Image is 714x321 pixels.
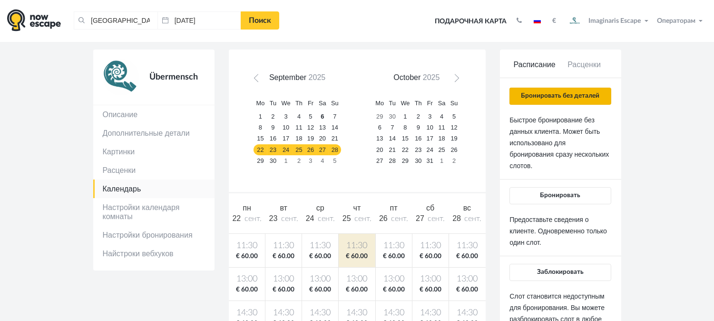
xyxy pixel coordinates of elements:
[373,133,386,144] a: 13
[318,215,335,222] span: сент.
[316,204,324,212] span: ср
[424,144,436,155] a: 24
[436,144,448,155] a: 25
[304,307,336,319] span: 14:30
[316,155,329,166] a: 4
[552,18,556,24] strong: €
[657,18,695,24] span: Операторам
[279,144,293,155] a: 24
[386,144,398,155] a: 21
[305,155,316,166] a: 3
[452,214,461,222] span: 28
[329,155,341,166] a: 5
[415,100,422,107] span: Thursday
[93,244,215,263] a: Найстроки вебхуков
[509,187,611,204] button: Бронировать
[341,252,373,261] span: € 60.00
[329,133,341,144] a: 21
[341,307,373,319] span: 14:30
[426,204,434,212] span: сб
[267,111,279,122] a: 2
[431,11,510,32] a: Подарочная карта
[378,273,410,285] span: 13:00
[436,155,448,166] a: 1
[231,252,264,261] span: € 60.00
[424,155,436,166] a: 31
[267,273,300,285] span: 13:00
[93,142,215,161] a: Картинки
[414,240,447,252] span: 11:30
[293,111,305,122] a: 4
[548,16,561,26] button: €
[293,155,305,166] a: 2
[386,111,398,122] a: 30
[93,180,215,198] a: Календарь
[329,122,341,133] a: 14
[309,73,326,81] span: 2025
[428,215,445,222] span: сент.
[412,155,424,166] a: 30
[267,155,279,166] a: 30
[448,133,460,144] a: 19
[254,111,267,122] a: 1
[378,240,410,252] span: 11:30
[450,100,458,107] span: Sunday
[329,144,341,155] a: 28
[391,215,408,222] span: сент.
[295,100,303,107] span: Thursday
[655,16,707,26] button: Операторам
[252,73,266,87] a: Prev
[390,204,398,212] span: пт
[241,11,279,30] a: Поиск
[563,11,653,30] button: Imaginaris Escape
[316,133,329,144] a: 20
[401,100,410,107] span: Wednesday
[254,144,267,155] a: 22
[448,111,460,122] a: 5
[386,122,398,133] a: 7
[378,307,410,319] span: 14:30
[93,198,215,226] a: Настройки календаря комнаты
[304,240,336,252] span: 11:30
[280,204,287,212] span: вт
[424,133,436,144] a: 17
[373,111,386,122] a: 29
[379,214,388,222] span: 26
[279,155,293,166] a: 1
[7,9,61,31] img: logo
[93,124,215,142] a: Дополнительные детали
[451,273,484,285] span: 13:00
[254,122,267,133] a: 8
[436,133,448,144] a: 18
[416,214,424,222] span: 27
[353,204,361,212] span: чт
[245,215,262,222] span: сент.
[509,214,611,248] p: Предоставьте сведения о клиенте. Одновременно только один слот.
[279,133,293,144] a: 17
[316,111,329,122] a: 6
[231,285,264,294] span: € 60.00
[398,144,412,155] a: 22
[256,100,265,107] span: Monday
[306,214,314,222] span: 24
[463,204,471,212] span: вс
[316,122,329,133] a: 13
[373,144,386,155] a: 20
[267,133,279,144] a: 16
[559,60,609,78] a: Расценки
[448,155,460,166] a: 2
[589,16,641,24] span: Imaginaris Escape
[414,285,447,294] span: € 60.00
[267,144,279,155] a: 23
[509,88,611,105] button: Бронировать без деталей
[331,100,339,107] span: Sunday
[451,76,459,84] span: Next
[509,264,611,281] button: Заблокировать
[509,114,611,171] p: Быстрое бронирование без данных клиента. Может быть использовано для бронирования сразу нескольки...
[254,155,267,166] a: 29
[293,133,305,144] a: 18
[448,144,460,155] a: 26
[534,19,541,23] img: ru.jpg
[393,73,421,81] span: October
[448,122,460,133] a: 12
